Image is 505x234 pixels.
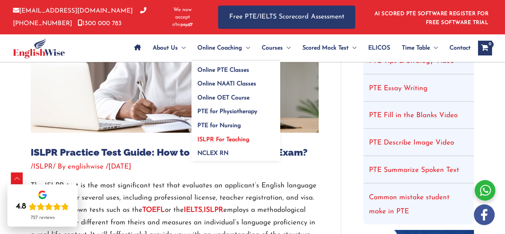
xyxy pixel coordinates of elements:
[349,35,356,61] span: Menu Toggle
[68,163,106,170] a: englishwise
[16,201,69,212] div: Rating: 4.8 out of 5
[78,20,122,27] a: 1300 000 783
[478,41,492,55] a: View Shopping Cart, empty
[369,194,450,215] a: Common mistake student make in PTE
[128,35,471,61] nav: Site Navigation: Main Menu
[13,38,65,58] img: cropped-ew-logo
[450,35,471,61] span: Contact
[31,147,319,158] h1: ISLPR Practice Test Guide: How to Prepare for ISLPR Exam?
[192,61,280,75] a: Online PTE Classes
[444,35,471,61] a: Contact
[296,35,362,61] a: Scored Mock TestMenu Toggle
[197,35,242,61] span: Online Coaching
[166,6,200,21] span: We now accept
[369,85,427,92] a: PTE Essay Writing
[172,23,193,27] img: Afterpay-Logo
[197,67,249,73] span: Online PTE Classes
[369,112,458,119] a: PTE Fill in the Blanks Video
[68,163,104,170] span: englishwise
[242,35,250,61] span: Menu Toggle
[192,35,256,61] a: Online CoachingMenu Toggle
[16,201,26,212] div: 4.8
[13,8,133,14] a: [EMAIL_ADDRESS][DOMAIN_NAME]
[396,35,444,61] a: Time TableMenu Toggle
[192,116,280,130] a: PTE for Nursing
[197,81,256,87] span: Online NAATI Classes
[402,35,430,61] span: Time Table
[204,207,223,214] a: ISLPR
[192,102,280,116] a: PTE for Physiotherapy
[197,123,241,129] span: PTE for Nursing
[369,139,454,146] a: PTE Describe Image Video
[256,35,296,61] a: CoursesMenu Toggle
[197,150,228,156] span: NCLEX RN
[369,58,454,65] a: PTE Tips & Strategy Video
[192,130,280,144] a: ISLPR For Teaching
[302,35,349,61] span: Scored Mock Test
[184,207,202,214] a: IELTS
[108,163,131,170] span: [DATE]
[178,35,186,61] span: Menu Toggle
[218,6,355,29] a: Free PTE/IELTS Scorecard Assessment
[192,144,280,161] a: NCLEX RN
[142,207,165,214] a: TOEFL
[147,35,192,61] a: About UsMenu Toggle
[474,204,495,225] img: white-facebook.png
[33,163,53,170] a: ISLPR
[283,35,291,61] span: Menu Toggle
[31,215,55,221] div: 727 reviews
[262,35,283,61] span: Courses
[197,137,250,143] span: ISLPR For Teaching
[197,95,250,101] span: Online OET Course
[368,35,390,61] span: ELICOS
[374,11,489,26] a: AI SCORED PTE SOFTWARE REGISTER FOR FREE SOFTWARE TRIAL
[13,8,146,26] a: [PHONE_NUMBER]
[31,162,319,172] div: / / By /
[430,35,438,61] span: Menu Toggle
[370,5,492,29] aside: Header Widget 1
[197,109,257,115] span: PTE for Physiotherapy
[153,35,178,61] span: About Us
[192,88,280,102] a: Online OET Course
[192,75,280,89] a: Online NAATI Classes
[362,35,396,61] a: ELICOS
[369,167,459,174] a: PTE Summarize Spoken Text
